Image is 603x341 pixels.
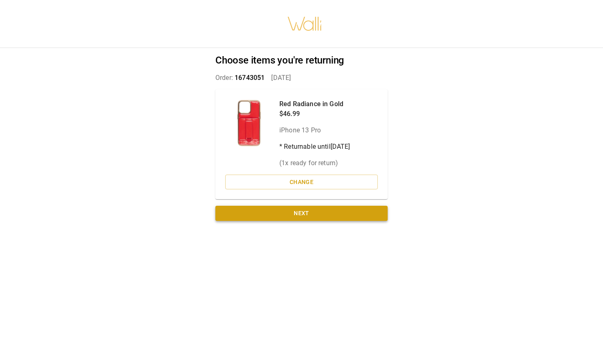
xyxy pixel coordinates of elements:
h2: Choose items you're returning [215,55,388,66]
p: Red Radiance in Gold [279,99,350,109]
p: $46.99 [279,109,350,119]
span: 16743051 [235,74,265,82]
p: iPhone 13 Pro [279,125,350,135]
img: walli-inc.myshopify.com [287,6,322,41]
button: Change [225,175,378,190]
p: Order: [DATE] [215,73,388,83]
button: Next [215,206,388,221]
p: ( 1 x ready for return) [279,158,350,168]
p: * Returnable until [DATE] [279,142,350,152]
